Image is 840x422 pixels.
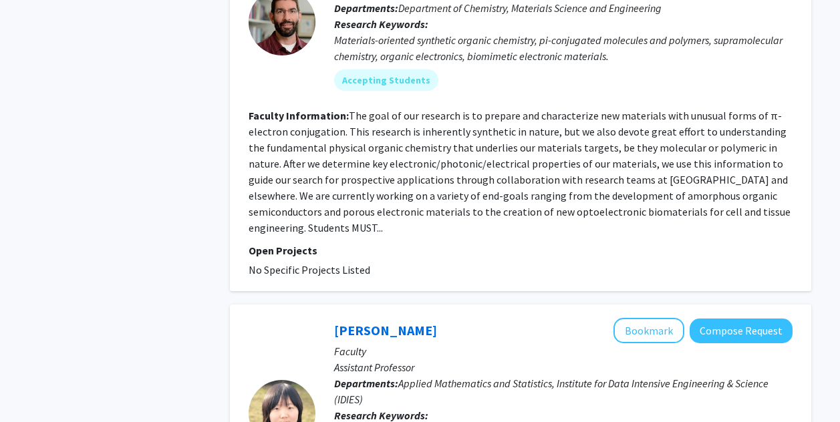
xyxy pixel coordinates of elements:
[249,109,791,234] fg-read-more: The goal of our research is to prepare and characterize new materials with unusual forms of π-ele...
[613,318,684,343] button: Add Yanxun Xu to Bookmarks
[334,17,428,31] b: Research Keywords:
[334,409,428,422] b: Research Keywords:
[334,1,398,15] b: Departments:
[249,109,349,122] b: Faculty Information:
[10,362,57,412] iframe: Chat
[249,263,370,276] span: No Specific Projects Listed
[334,32,793,64] div: Materials-oriented synthetic organic chemistry, pi-conjugated molecules and polymers, supramolecu...
[334,69,438,91] mat-chip: Accepting Students
[334,343,793,359] p: Faculty
[334,359,793,375] p: Assistant Professor
[249,242,793,258] p: Open Projects
[690,319,793,343] button: Compose Request to Yanxun Xu
[334,377,768,406] span: Applied Mathematics and Statistics, Institute for Data Intensive Engineering & Science (IDIES)
[334,377,398,390] b: Departments:
[334,322,437,339] a: [PERSON_NAME]
[398,1,662,15] span: Department of Chemistry, Materials Science and Engineering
